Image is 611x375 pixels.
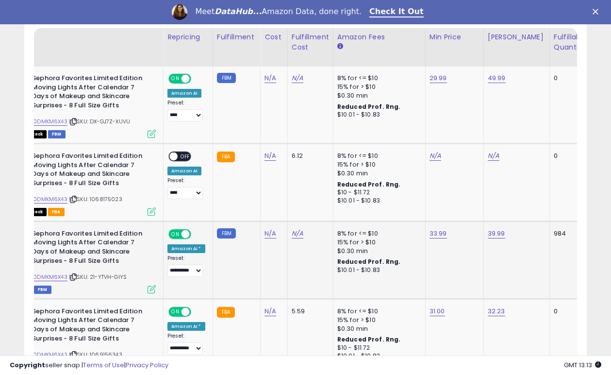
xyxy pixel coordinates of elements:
div: $0.30 min [337,91,418,100]
a: N/A [264,151,276,161]
a: N/A [264,73,276,83]
div: 15% for > $10 [337,83,418,91]
div: Amazon AI [167,167,201,175]
b: Reduced Prof. Rng. [337,102,401,111]
b: Sephora Favorites Limited Edition Moving Lights After Calendar 7 Days of Makeup and Skincare Surp... [32,74,150,112]
a: N/A [292,73,303,83]
a: 31.00 [429,307,445,316]
a: N/A [264,307,276,316]
div: 8% for <= $10 [337,74,418,83]
small: FBA [217,307,235,318]
b: Reduced Prof. Rng. [337,335,401,343]
span: FBM [48,130,66,138]
a: N/A [429,151,441,161]
div: $10.01 - $10.83 [337,197,418,205]
div: 0 [554,74,584,83]
a: 29.99 [429,73,447,83]
div: Preset: [167,100,205,121]
div: 8% for <= $10 [337,152,418,160]
b: Reduced Prof. Rng. [337,257,401,266]
div: Preset: [167,177,205,199]
span: OFF [190,230,205,239]
div: 6.12 [292,152,326,160]
div: Min Price [429,32,479,42]
div: 15% for > $10 [337,160,418,169]
div: Fulfillment [217,32,256,42]
div: $0.30 min [337,169,418,178]
div: 5.59 [292,307,326,316]
small: FBM [217,228,236,239]
a: Check It Out [369,7,424,17]
div: [PERSON_NAME] [488,32,545,42]
span: OFF [190,75,205,83]
div: $0.30 min [337,247,418,256]
a: 39.99 [488,229,505,239]
a: N/A [264,229,276,239]
div: $0.30 min [337,324,418,333]
div: Close [593,9,602,15]
b: Sephora Favorites Limited Edition Moving Lights After Calendar 7 Days of Makeup and Skincare Surp... [32,307,150,345]
span: ON [169,230,182,239]
div: Amazon AI * [167,322,205,331]
a: Terms of Use [83,360,124,370]
small: FBM [217,73,236,83]
div: Fulfillment Cost [292,32,329,52]
div: 15% for > $10 [337,316,418,324]
div: Meet Amazon Data, done right. [195,7,362,17]
div: 8% for <= $10 [337,307,418,316]
a: 32.23 [488,307,505,316]
div: Preset: [167,333,205,355]
div: 0 [554,152,584,160]
span: FBA [48,208,65,216]
div: Cost [264,32,283,42]
div: 0 [554,307,584,316]
a: N/A [292,229,303,239]
div: $10.01 - $10.83 [337,111,418,119]
b: Sephora Favorites Limited Edition Moving Lights After Calendar 7 Days of Makeup and Skincare Surp... [32,229,150,268]
div: 8% for <= $10 [337,229,418,238]
div: Title [8,32,159,42]
b: Sephora Favorites Limited Edition Moving Lights After Calendar 7 Days of Makeup and Skincare Surp... [32,152,150,190]
div: Repricing [167,32,209,42]
span: FBM [34,286,51,294]
span: ON [169,307,182,316]
span: | SKU: DX-GJ7Z-XUVU [69,118,130,125]
span: OFF [178,153,193,161]
span: ON [169,75,182,83]
div: Amazon Fees [337,32,421,42]
span: 2025-10-11 13:13 GMT [564,360,601,370]
a: 33.99 [429,229,447,239]
div: $10 - $11.72 [337,188,418,197]
div: Amazon AI * [167,244,205,253]
small: Amazon Fees. [337,42,343,51]
a: N/A [488,151,499,161]
div: $10.01 - $10.83 [337,266,418,274]
a: B0DMKM6X43 [30,195,67,204]
div: Fulfillable Quantity [554,32,587,52]
div: Amazon AI [167,89,201,98]
strong: Copyright [10,360,45,370]
img: Profile image for Georgie [172,4,187,20]
div: seller snap | | [10,361,168,370]
a: B0DMKM6X43 [30,118,67,126]
div: Preset: [167,255,205,277]
span: | SKU: 1068175023 [69,195,122,203]
small: FBA [217,152,235,162]
a: B0DMKM6X43 [30,273,67,281]
div: 984 [554,229,584,238]
div: 15% for > $10 [337,238,418,247]
span: | SKU: 21-YTVH-GIYS [69,273,127,281]
b: Reduced Prof. Rng. [337,180,401,188]
i: DataHub... [215,7,262,16]
span: OFF [190,307,205,316]
a: 49.99 [488,73,506,83]
a: Privacy Policy [126,360,168,370]
div: $10 - $11.72 [337,344,418,352]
